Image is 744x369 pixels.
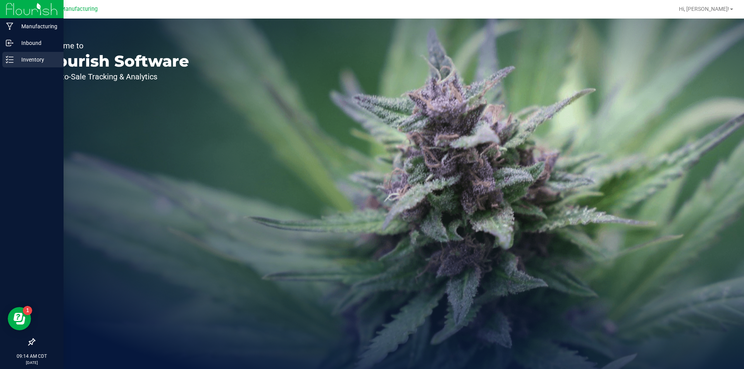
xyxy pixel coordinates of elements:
inline-svg: Manufacturing [6,22,14,30]
p: Manufacturing [14,22,60,31]
inline-svg: Inventory [6,56,14,64]
p: Seed-to-Sale Tracking & Analytics [42,73,189,81]
p: Inventory [14,55,60,64]
span: Manufacturing [60,6,98,12]
inline-svg: Inbound [6,39,14,47]
iframe: Resource center unread badge [23,306,32,315]
iframe: Resource center [8,307,31,330]
p: Inbound [14,38,60,48]
p: [DATE] [3,360,60,366]
p: 09:14 AM CDT [3,353,60,360]
span: Hi, [PERSON_NAME]! [679,6,729,12]
p: Flourish Software [42,53,189,69]
p: Welcome to [42,42,189,50]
